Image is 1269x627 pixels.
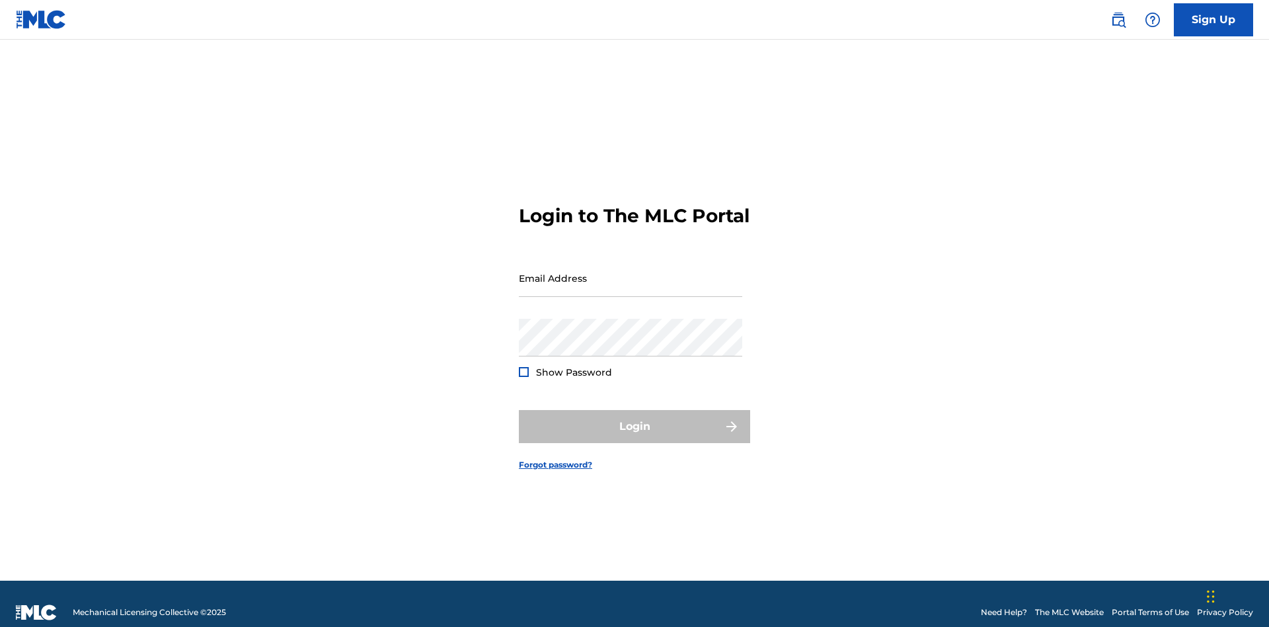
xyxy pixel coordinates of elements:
[1197,606,1253,618] a: Privacy Policy
[1105,7,1132,33] a: Public Search
[1207,577,1215,616] div: Drag
[519,459,592,471] a: Forgot password?
[536,366,612,378] span: Show Password
[73,606,226,618] span: Mechanical Licensing Collective © 2025
[1110,12,1126,28] img: search
[16,605,57,620] img: logo
[1174,3,1253,36] a: Sign Up
[1112,606,1189,618] a: Portal Terms of Use
[16,10,67,29] img: MLC Logo
[1139,7,1166,33] div: Help
[1203,564,1269,627] iframe: Chat Widget
[1145,12,1161,28] img: help
[519,204,750,228] h3: Login to The MLC Portal
[1035,606,1104,618] a: The MLC Website
[981,606,1027,618] a: Need Help?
